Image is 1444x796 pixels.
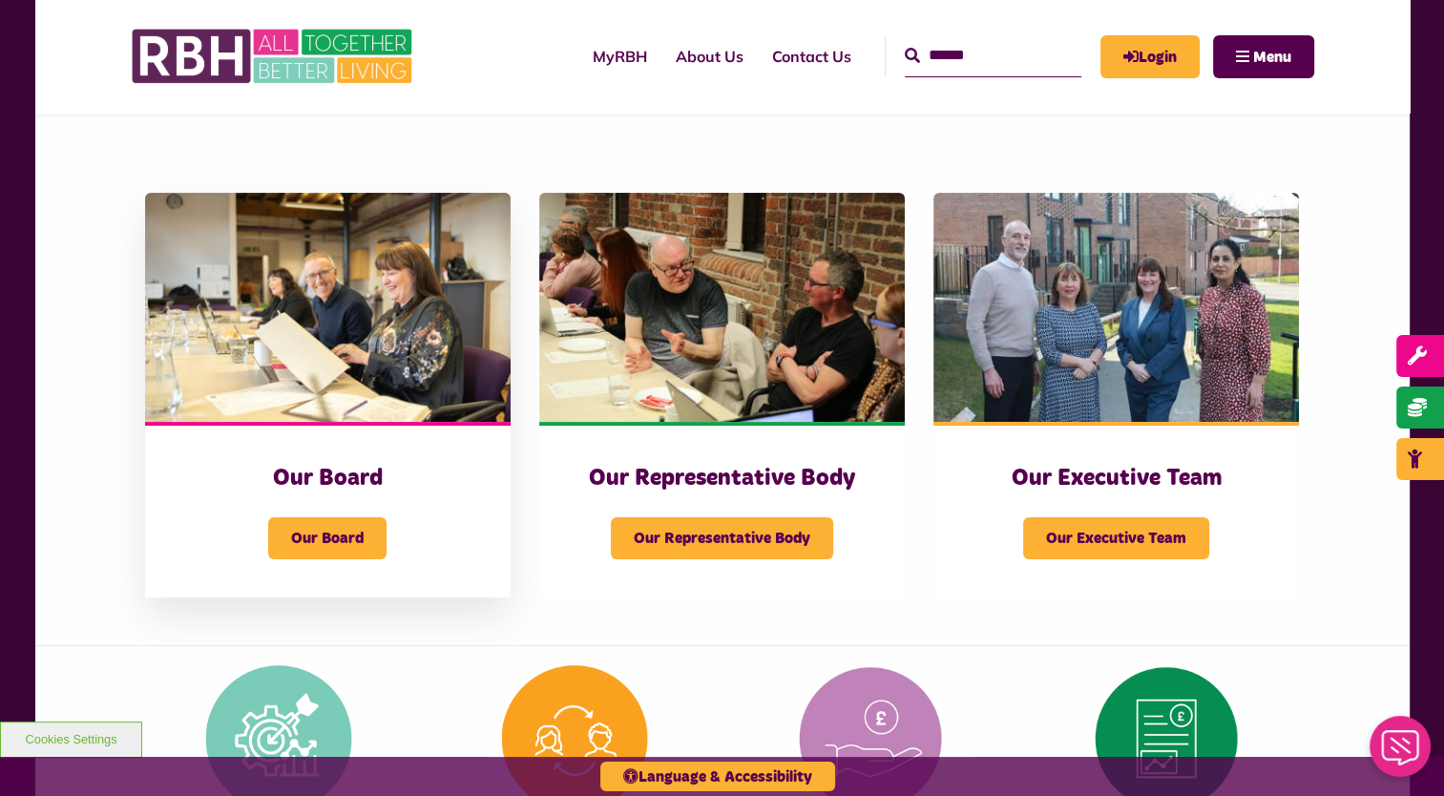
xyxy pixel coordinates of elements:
span: Our Representative Body [611,517,833,559]
h3: Our Executive Team [972,464,1261,493]
a: Our Board Our Board [145,193,511,597]
h3: Our Representative Body [577,464,867,493]
span: Menu [1253,50,1291,65]
a: About Us [661,31,758,82]
button: Language & Accessibility [600,762,835,791]
a: Our Representative Body Our Representative Body [539,193,905,597]
span: Our Board [268,517,387,559]
a: Contact Us [758,31,866,82]
span: Our Executive Team [1023,517,1209,559]
a: Our Executive Team Our Executive Team [933,193,1299,597]
img: RBH Board 1 [145,193,511,422]
h3: Our Board [183,464,472,493]
img: RBH Executive Team [933,193,1299,422]
img: Rep Body [539,193,905,422]
button: Navigation [1213,35,1314,78]
img: RBH [131,19,417,94]
input: Search [905,35,1081,76]
a: MyRBH [1100,35,1200,78]
a: MyRBH [578,31,661,82]
iframe: Netcall Web Assistant for live chat [1358,710,1444,796]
